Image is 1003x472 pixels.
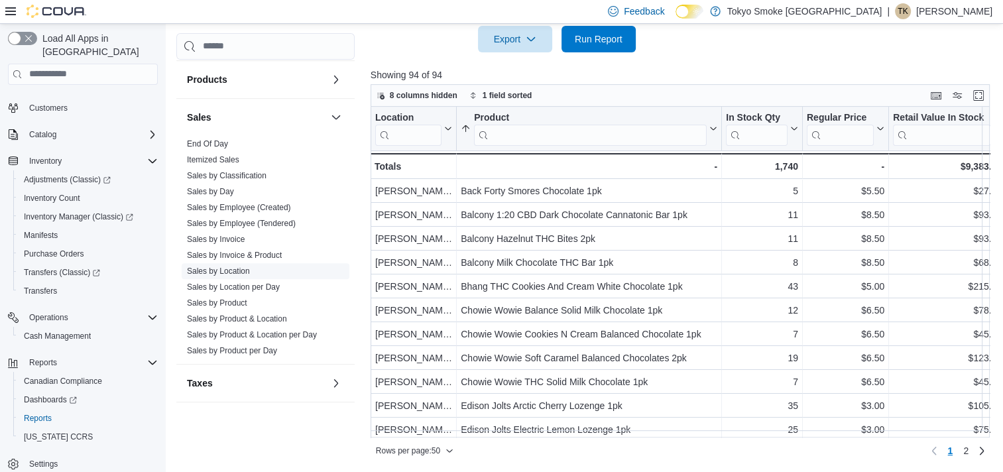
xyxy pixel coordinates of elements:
span: Inventory [29,156,62,166]
div: 8 [726,255,798,270]
button: Canadian Compliance [13,372,163,390]
span: Sales by Product [187,298,247,308]
div: Edison Jolts Arctic Cherry Lozenge 1pk [461,398,717,414]
a: Sales by Product & Location [187,314,287,324]
div: Sales [176,136,355,364]
div: Totals [375,158,452,174]
button: Display options [949,88,965,103]
div: $93.50 [893,231,1002,247]
button: Operations [3,308,163,327]
div: Product [474,111,707,145]
div: $215.00 [893,278,1002,294]
img: Cova [27,5,86,18]
h3: Sales [187,111,211,124]
div: 19 [726,350,798,366]
a: Sales by Day [187,187,234,196]
div: $6.50 [807,350,884,366]
div: - [461,158,717,174]
a: Adjustments (Classic) [13,170,163,189]
span: Sales by Classification [187,170,266,181]
button: Reports [13,409,163,428]
button: Transfers [13,282,163,300]
button: Inventory Count [13,189,163,207]
a: Sales by Location [187,266,250,276]
span: Purchase Orders [24,249,84,259]
a: Cash Management [19,328,96,344]
span: Reports [29,357,57,368]
span: Transfers (Classic) [24,267,100,278]
span: Washington CCRS [19,429,158,445]
button: Products [187,73,325,86]
div: $68.00 [893,255,1002,270]
p: Tokyo Smoke [GEOGRAPHIC_DATA] [727,3,882,19]
span: Rows per page : 50 [376,445,440,456]
span: Load All Apps in [GEOGRAPHIC_DATA] [37,32,158,58]
a: Reports [19,410,57,426]
div: $3.00 [807,398,884,414]
div: [PERSON_NAME] 18th [375,302,452,318]
div: Chowie Wowie THC Solid Milk Chocolate 1pk [461,374,717,390]
button: Rows per page:50 [371,443,459,459]
div: $5.00 [807,278,884,294]
div: [PERSON_NAME] 18th [375,374,452,390]
a: Transfers (Classic) [19,265,105,280]
button: Regular Price [807,111,884,145]
p: | [887,3,890,19]
a: Next page [974,443,990,459]
a: Sales by Employee (Created) [187,203,291,212]
button: Catalog [24,127,62,143]
div: $75.00 [893,422,1002,438]
a: Inventory Count [19,190,86,206]
span: Manifests [19,227,158,243]
button: Sales [328,109,344,125]
span: Operations [29,312,68,323]
div: $105.00 [893,398,1002,414]
div: 43 [726,278,798,294]
span: Sales by Employee (Tendered) [187,218,296,229]
a: Dashboards [13,390,163,409]
a: Sales by Product per Day [187,346,277,355]
h3: Products [187,73,227,86]
a: Sales by Product & Location per Day [187,330,317,339]
button: Catalog [3,125,163,144]
div: Back Forty Smores Chocolate 1pk [461,183,717,199]
span: Sales by Product per Day [187,345,277,356]
button: Products [328,72,344,88]
div: Product [474,111,707,124]
a: Page 2 of 2 [958,440,974,461]
span: Sales by Invoice [187,234,245,245]
div: [PERSON_NAME] 18th [375,207,452,223]
div: Balcony Milk Chocolate THC Bar 1pk [461,255,717,270]
span: Dashboards [19,392,158,408]
span: Reports [19,410,158,426]
span: Adjustments (Classic) [24,174,111,185]
div: $5.50 [807,183,884,199]
a: Transfers [19,283,62,299]
div: $3.00 [807,422,884,438]
div: Balcony 1:20 CBD Dark Chocolate Cannatonic Bar 1pk [461,207,717,223]
ul: Pagination for preceding grid [942,440,974,461]
span: 2 [963,444,969,457]
span: Inventory Manager (Classic) [24,211,133,222]
a: Purchase Orders [19,246,89,262]
button: Product [461,111,717,145]
span: Sales by Employee (Created) [187,202,291,213]
input: Dark Mode [676,5,703,19]
div: 7 [726,374,798,390]
a: Transfers (Classic) [13,263,163,282]
span: Itemized Sales [187,154,239,165]
div: Regular Price [807,111,874,124]
div: 1,740 [726,158,798,174]
button: 1 field sorted [464,88,538,103]
a: Sales by Invoice & Product [187,251,282,260]
a: Sales by Classification [187,171,266,180]
div: $78.00 [893,302,1002,318]
button: Operations [24,310,74,325]
div: In Stock Qty [726,111,788,124]
div: Location [375,111,442,145]
button: Retail Value In Stock [893,111,1002,145]
button: [US_STATE] CCRS [13,428,163,446]
span: Sales by Product & Location per Day [187,329,317,340]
